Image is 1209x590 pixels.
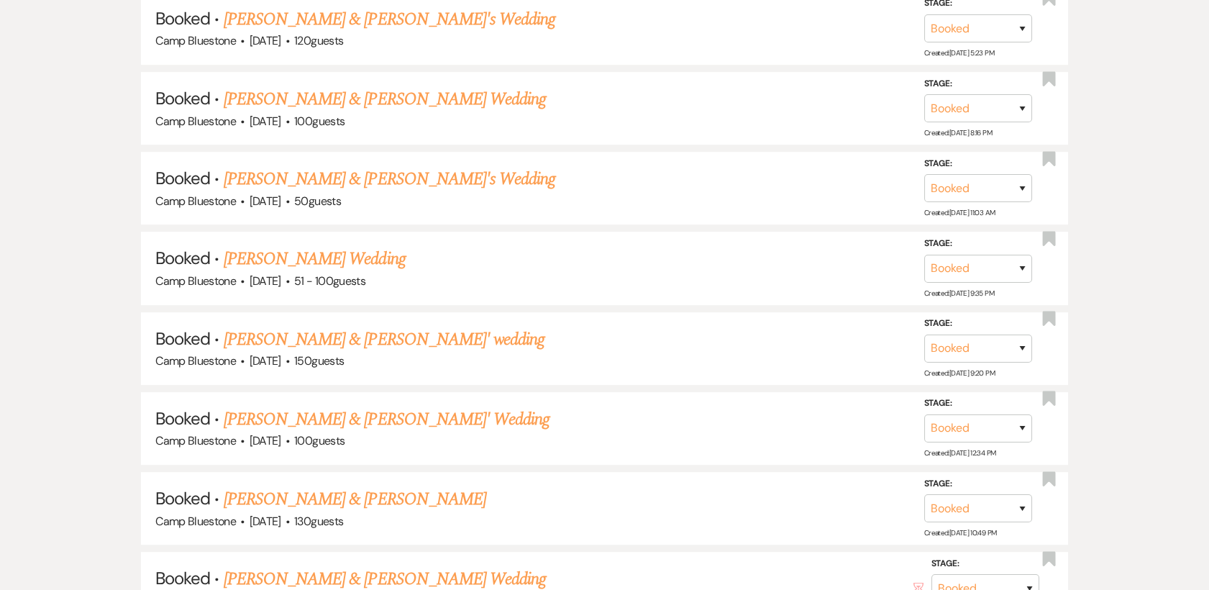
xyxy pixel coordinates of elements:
span: 50 guests [294,194,341,209]
a: [PERSON_NAME] Wedding [224,246,406,272]
label: Stage: [931,556,1039,572]
a: [PERSON_NAME] & [PERSON_NAME]' Wedding [224,407,550,432]
span: Booked [155,247,210,269]
span: 150 guests [294,353,344,368]
a: [PERSON_NAME] & [PERSON_NAME] Wedding [224,86,546,112]
span: Camp Bluestone [155,353,236,368]
span: [DATE] [250,353,281,368]
label: Stage: [924,236,1032,252]
span: Booked [155,87,210,109]
span: Camp Bluestone [155,273,236,289]
span: 100 guests [294,114,345,129]
label: Stage: [924,76,1032,92]
span: 100 guests [294,433,345,448]
span: [DATE] [250,273,281,289]
span: Camp Bluestone [155,433,236,448]
span: [DATE] [250,194,281,209]
span: Camp Bluestone [155,514,236,529]
a: [PERSON_NAME] & [PERSON_NAME] [224,486,486,512]
a: [PERSON_NAME] & [PERSON_NAME]'s Wedding [224,6,556,32]
span: Camp Bluestone [155,194,236,209]
span: [DATE] [250,114,281,129]
label: Stage: [924,316,1032,332]
span: Booked [155,167,210,189]
label: Stage: [924,396,1032,412]
span: Created: [DATE] 8:16 PM [924,128,992,137]
span: Booked [155,407,210,430]
span: Created: [DATE] 10:49 PM [924,528,996,537]
span: Created: [DATE] 11:03 AM [924,208,995,217]
a: [PERSON_NAME] & [PERSON_NAME]' wedding [224,327,545,353]
span: 120 guests [294,33,343,48]
span: 130 guests [294,514,343,529]
span: Created: [DATE] 12:34 PM [924,448,995,458]
span: [DATE] [250,433,281,448]
label: Stage: [924,156,1032,172]
span: Booked [155,567,210,589]
span: [DATE] [250,33,281,48]
span: Camp Bluestone [155,114,236,129]
span: 51 - 100 guests [294,273,365,289]
span: Created: [DATE] 5:23 PM [924,48,994,58]
span: Booked [155,7,210,29]
label: Stage: [924,476,1032,491]
span: Camp Bluestone [155,33,236,48]
a: [PERSON_NAME] & [PERSON_NAME]'s Wedding [224,166,556,192]
span: Booked [155,487,210,509]
span: Booked [155,327,210,350]
span: Created: [DATE] 9:20 PM [924,368,995,378]
span: [DATE] [250,514,281,529]
span: Created: [DATE] 9:35 PM [924,289,994,298]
